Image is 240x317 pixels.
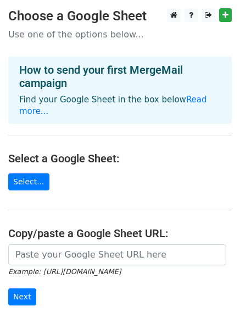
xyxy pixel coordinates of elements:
[8,267,121,276] small: Example: [URL][DOMAIN_NAME]
[8,8,232,24] h3: Choose a Google Sheet
[8,152,232,165] h4: Select a Google Sheet:
[8,227,232,240] h4: Copy/paste a Google Sheet URL:
[8,173,49,190] a: Select...
[8,29,232,40] p: Use one of the options below...
[19,63,221,90] h4: How to send your first MergeMail campaign
[8,244,226,265] input: Paste your Google Sheet URL here
[19,95,207,116] a: Read more...
[8,288,36,305] input: Next
[19,94,221,117] p: Find your Google Sheet in the box below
